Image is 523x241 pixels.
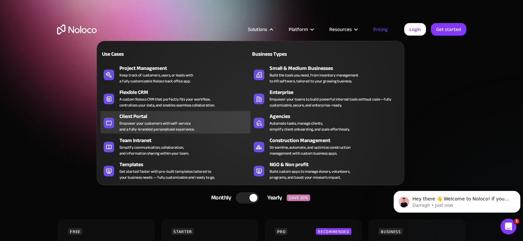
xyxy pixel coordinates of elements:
a: EnterpriseEmpower your teams to build powerful internal tools without code—fully customizable, se... [250,87,401,109]
h1: Flexible Pricing Designed for Business [57,56,466,96]
button: go back [4,3,17,15]
div: STARTER [172,228,194,235]
div: Streamline, automate, and optimize construction management with custom business apps. [270,144,350,156]
div: NGO & Non profit [270,161,404,168]
div: Empower your teams to build powerful internal tools without code—fully customizable, secure, and ... [270,96,397,108]
div: Platform [289,25,308,34]
div: Keep track of customers, users, or leads with a fully customizable Noloco back office app. [119,72,193,84]
a: Project ManagementKeep track of customers, users, or leads witha fully customizable Noloco back o... [100,63,250,85]
a: Team IntranetSimplify communication, collaboration,and information sharing within your team. [100,135,250,158]
div: Resources [321,25,365,34]
iframe: Intercom live chat [501,219,516,234]
div: Hi there, if you have any questions about our pricing, just let us know! [11,52,103,65]
div: Solutions [240,25,280,34]
iframe: Intercom notifications message [391,177,523,223]
div: CHOOSE YOUR PLAN [57,173,466,189]
div: Use Cases [100,50,173,58]
div: A custom Noloco CRM that perfectly fits your workflow, centralizes your data, and enables seamles... [119,96,215,108]
button: Emoji picker [101,185,107,191]
div: Hi there, if you have any questions about our pricing, just let us know![PERSON_NAME][PERSON_NAME... [5,45,108,79]
div: Monthly [203,193,236,203]
p: Active [32,8,45,15]
a: Small & Medium BusinessesBuild the tools you need, from inventory managementto HR software, tailo... [250,63,401,85]
h1: [PERSON_NAME] [32,3,75,8]
div: Solutions [248,25,267,34]
div: Templates [119,161,253,168]
a: Login [404,23,426,36]
a: TemplatesGet started faster with pre-built templates tailored toyour business needs — fully custo... [100,159,250,182]
input: Your email [11,149,121,166]
button: Send a message… [112,183,122,193]
div: Build custom apps to manage donors, volunteers, programs, and boost your mission’s impact. [270,168,350,180]
button: Home [103,3,116,15]
div: Resources [329,25,352,34]
a: NGO & Non profitBuild custom apps to manage donors, volunteers,programs, and boost your mission’s... [250,159,401,182]
div: Simplify communication, collaboration, and information sharing within your team. [119,144,189,156]
div: Construction Management [270,136,404,144]
a: Use Cases [100,46,250,61]
a: Pricing [365,25,396,34]
div: [PERSON_NAME] [11,68,103,75]
div: [PERSON_NAME] • Just now [11,80,66,84]
nav: Solutions [97,32,404,185]
div: Build the tools you need, from inventory management to HR software, tailored to your growing busi... [270,72,358,84]
div: Team Intranet [119,136,253,144]
div: Get started faster with pre-built templates tailored to your business needs — fully customizable ... [119,168,215,180]
div: Empower your customers with self-service and a fully-branded personalized experience. [119,120,195,132]
div: FREE [68,228,82,235]
div: Agencies [270,112,404,120]
div: Project Management [119,64,253,72]
a: Get started [431,23,466,36]
div: Close [116,3,128,15]
span: 1 [514,219,519,224]
div: PRO [275,228,287,235]
a: Business Types [250,46,401,61]
div: BUSINESS [379,228,403,235]
h2: Start for free. Upgrade to support your business at any stage. [57,102,466,112]
div: RECOMMENDED [316,228,351,235]
div: Business Types [250,50,323,58]
a: Flexible CRMA custom Noloco CRM that perfectly fits your workflow,centralizes your data, and enab... [100,87,250,109]
a: Client PortalEmpower your customers with self-serviceand a fully-branded personalized experience. [100,111,250,134]
div: Automate tasks, manage clients, simplify client onboarding, and scale effortlessly. [270,120,350,132]
div: Enterprise [270,88,404,96]
textarea: Message… [7,166,125,177]
div: Platform [280,25,321,34]
a: AgenciesAutomate tasks, manage clients,simplify client onboarding, and scale effortlessly. [250,111,401,134]
div: Small & Medium Businesses [270,64,404,72]
div: Client Portal [119,112,253,120]
img: Profile image for Darragh [19,4,29,14]
a: home [57,24,97,35]
div: Darragh says… [5,45,127,93]
div: Yearly [259,193,287,203]
div: Flexible CRM [119,88,253,96]
a: Construction ManagementStreamline, automate, and optimize constructionmanagement with custom busi... [250,135,401,158]
div: SAVE 20% [287,195,310,201]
